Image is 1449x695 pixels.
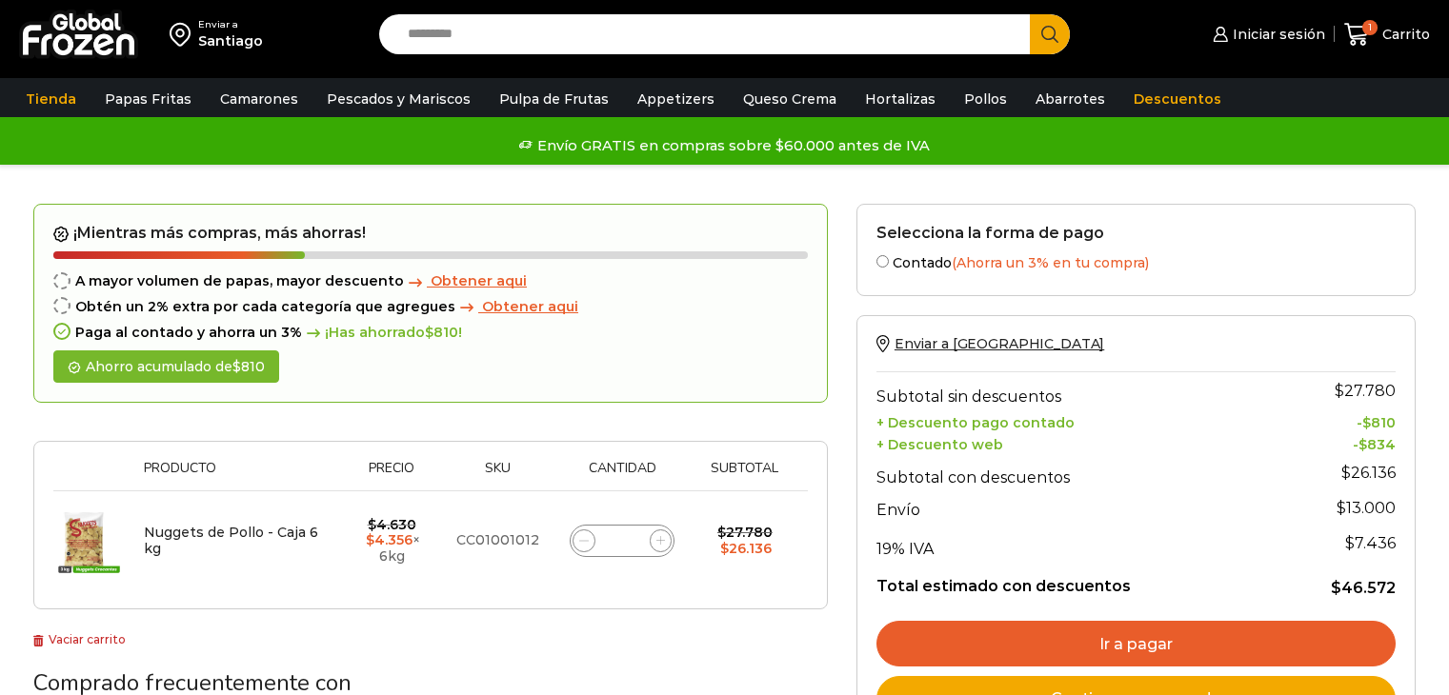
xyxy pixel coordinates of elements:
span: $ [368,516,376,533]
a: Enviar a [GEOGRAPHIC_DATA] [876,335,1104,352]
span: Carrito [1378,25,1430,44]
span: $ [366,531,374,548]
div: Obtén un 2% extra por cada categoría que agregues [53,299,808,315]
button: Search button [1030,14,1070,54]
h2: ¡Mientras más compras, más ahorras! [53,224,808,243]
span: Obtener aqui [482,298,578,315]
a: Pulpa de Frutas [490,81,618,117]
div: A mayor volumen de papas, mayor descuento [53,273,808,289]
a: Abarrotes [1026,81,1115,117]
td: - [1278,410,1396,432]
span: $ [1358,436,1367,453]
input: Product quantity [609,527,635,554]
span: ¡Has ahorrado ! [302,325,462,341]
span: Enviar a [GEOGRAPHIC_DATA] [895,335,1104,352]
div: Enviar a [198,18,263,31]
a: Descuentos [1124,81,1231,117]
span: $ [717,524,726,541]
a: Appetizers [628,81,724,117]
a: Obtener aqui [455,299,578,315]
a: Iniciar sesión [1208,15,1324,53]
bdi: 13.000 [1337,499,1396,517]
th: Producto [134,461,340,490]
a: Queso Crema [734,81,846,117]
span: $ [1341,464,1351,482]
span: 1 [1362,20,1378,35]
label: Contado [876,251,1396,271]
bdi: 810 [232,358,265,375]
th: Sku [443,461,553,490]
span: $ [1362,414,1371,431]
bdi: 834 [1358,436,1396,453]
span: $ [1337,499,1346,517]
span: Obtener aqui [431,272,527,289]
a: Obtener aqui [404,273,527,289]
span: (Ahorra un 3% en tu compra) [952,254,1149,271]
th: Precio [340,461,443,490]
a: Nuggets de Pollo - Caja 6 kg [144,524,318,557]
span: 7.436 [1345,534,1396,552]
bdi: 27.780 [1335,382,1396,400]
img: address-field-icon.svg [170,18,198,50]
h2: Selecciona la forma de pago [876,224,1396,242]
span: $ [720,540,729,557]
a: Pollos [955,81,1016,117]
th: + Descuento web [876,431,1278,453]
bdi: 810 [1362,414,1396,431]
span: $ [232,358,241,375]
span: $ [1345,534,1355,552]
th: Subtotal sin descuentos [876,372,1278,410]
bdi: 27.780 [717,524,773,541]
a: Vaciar carrito [33,632,126,646]
span: $ [425,324,433,341]
div: Santiago [198,31,263,50]
td: CC01001012 [443,491,553,590]
div: Paga al contado y ahorra un 3% [53,325,808,341]
a: Papas Fritas [95,81,201,117]
div: Ahorro acumulado de [53,350,279,384]
a: Ir a pagar [876,621,1396,666]
bdi: 26.136 [1341,464,1396,482]
a: Hortalizas [855,81,945,117]
th: Total estimado con descuentos [876,563,1278,599]
bdi: 810 [425,324,458,341]
th: Envío [876,491,1278,525]
td: - [1278,431,1396,453]
a: Pescados y Mariscos [317,81,480,117]
span: $ [1335,382,1344,400]
th: 19% IVA [876,525,1278,563]
th: Subtotal [692,461,798,490]
bdi: 46.572 [1331,579,1396,597]
span: Iniciar sesión [1228,25,1325,44]
a: 1 Carrito [1344,12,1430,57]
input: Contado(Ahorra un 3% en tu compra) [876,255,889,268]
th: + Descuento pago contado [876,410,1278,432]
bdi: 4.630 [368,516,416,533]
td: × 6kg [340,491,443,590]
a: Tienda [16,81,86,117]
bdi: 4.356 [366,531,413,548]
a: Camarones [211,81,308,117]
span: $ [1331,579,1341,597]
bdi: 26.136 [720,540,772,557]
th: Subtotal con descuentos [876,453,1278,491]
th: Cantidad [553,461,692,490]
